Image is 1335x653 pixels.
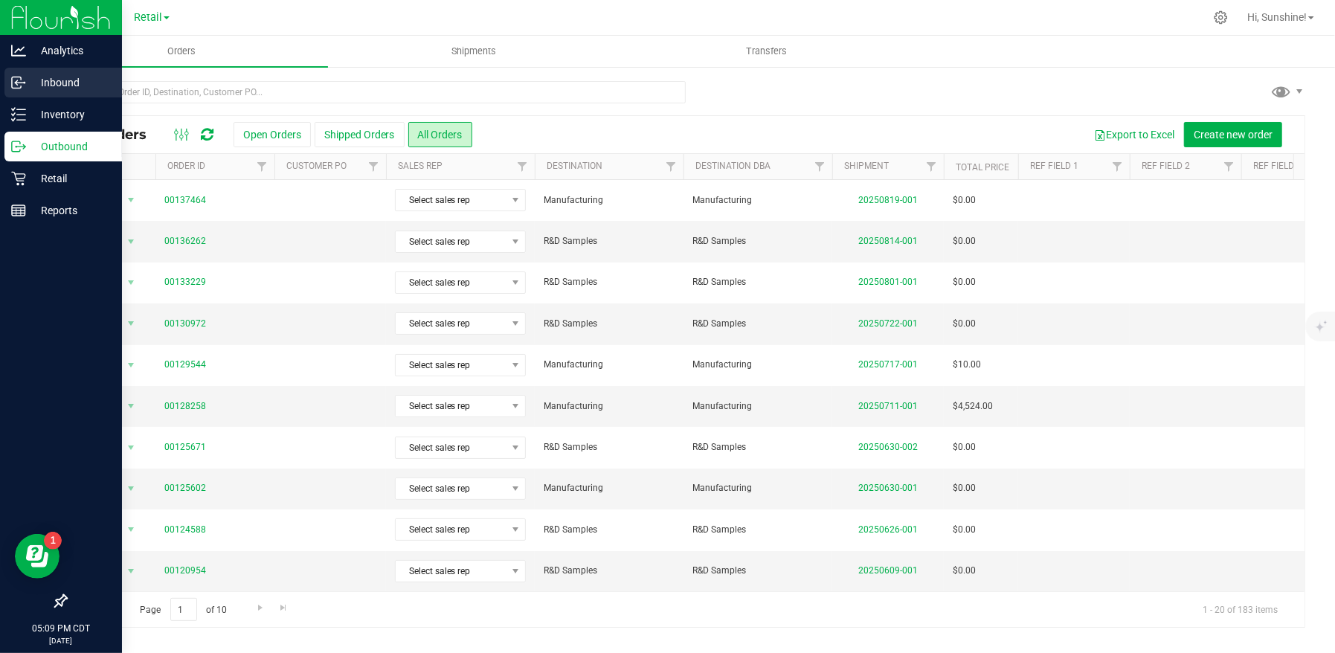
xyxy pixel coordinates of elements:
input: Search Order ID, Destination, Customer PO... [65,81,686,103]
a: 00129544 [164,358,206,372]
a: Filter [250,154,274,179]
iframe: Resource center [15,534,59,579]
a: 00137464 [164,193,206,208]
a: Filter [361,154,386,179]
a: Go to the last page [273,598,295,618]
span: 1 - 20 of 183 items [1191,598,1290,620]
a: 20250814-001 [858,236,918,246]
span: Select sales rep [396,396,506,416]
span: Select sales rep [396,272,506,293]
a: 00136262 [164,234,206,248]
span: Manufacturing [692,193,823,208]
span: $0.00 [953,193,976,208]
button: Create new order [1184,122,1282,147]
span: Transfers [726,45,807,58]
span: $0.00 [953,564,976,578]
a: 20250801-001 [858,277,918,287]
inline-svg: Analytics [11,43,26,58]
a: Shipments [328,36,620,67]
p: Inbound [26,74,115,91]
inline-svg: Reports [11,203,26,218]
p: Inventory [26,106,115,123]
span: select [122,396,141,416]
a: 00130972 [164,317,206,331]
span: R&D Samples [692,440,823,454]
span: R&D Samples [544,523,675,537]
span: $4,524.00 [953,399,993,414]
a: 20250626-001 [858,524,918,535]
input: 1 [170,598,197,621]
a: Shipment [844,161,889,171]
span: R&D Samples [692,275,823,289]
span: select [122,478,141,499]
span: $10.00 [953,358,981,372]
span: $0.00 [953,523,976,537]
p: Reports [26,202,115,219]
p: [DATE] [7,635,115,646]
button: All Orders [408,122,472,147]
span: select [122,272,141,293]
span: Select sales rep [396,519,506,540]
a: 20250722-001 [858,318,918,329]
inline-svg: Outbound [11,139,26,154]
span: select [122,231,141,252]
a: Orders [36,36,328,67]
a: 00124588 [164,523,206,537]
span: Page of 10 [127,598,239,621]
span: Select sales rep [396,355,506,376]
span: Select sales rep [396,231,506,252]
a: 20250609-001 [858,565,918,576]
a: Go to the next page [249,598,271,618]
a: Customer PO [286,161,347,171]
span: Manufacturing [544,193,675,208]
a: Filter [1217,154,1241,179]
a: Filter [659,154,683,179]
span: Manufacturing [544,358,675,372]
a: Destination [547,161,602,171]
a: Ref Field 1 [1030,161,1078,171]
span: R&D Samples [544,234,675,248]
span: R&D Samples [692,234,823,248]
a: Sales Rep [398,161,443,171]
span: select [122,561,141,582]
span: R&D Samples [544,564,675,578]
a: Total Price [956,162,1009,173]
a: 00128258 [164,399,206,414]
span: $0.00 [953,440,976,454]
span: Manufacturing [544,399,675,414]
a: Transfers [620,36,913,67]
p: Outbound [26,138,115,155]
span: Select sales rep [396,478,506,499]
p: Retail [26,170,115,187]
span: Select sales rep [396,561,506,582]
inline-svg: Inbound [11,75,26,90]
span: $0.00 [953,317,976,331]
a: 20250717-001 [858,359,918,370]
span: Manufacturing [544,481,675,495]
span: select [122,355,141,376]
span: R&D Samples [692,523,823,537]
a: 20250630-002 [858,442,918,452]
a: Filter [808,154,832,179]
span: Select sales rep [396,313,506,334]
a: Destination DBA [695,161,771,171]
a: Filter [1105,154,1130,179]
a: Filter [510,154,535,179]
p: 05:09 PM CDT [7,622,115,635]
a: 00125671 [164,440,206,454]
span: R&D Samples [544,317,675,331]
a: Ref Field 2 [1142,161,1190,171]
a: 00120954 [164,564,206,578]
a: 20250819-001 [858,195,918,205]
inline-svg: Inventory [11,107,26,122]
span: Manufacturing [692,481,823,495]
span: $0.00 [953,481,976,495]
span: Select sales rep [396,437,506,458]
span: select [122,313,141,334]
span: R&D Samples [692,564,823,578]
a: Filter [919,154,944,179]
a: 20250630-001 [858,483,918,493]
button: Export to Excel [1084,122,1184,147]
a: 20250711-001 [858,401,918,411]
